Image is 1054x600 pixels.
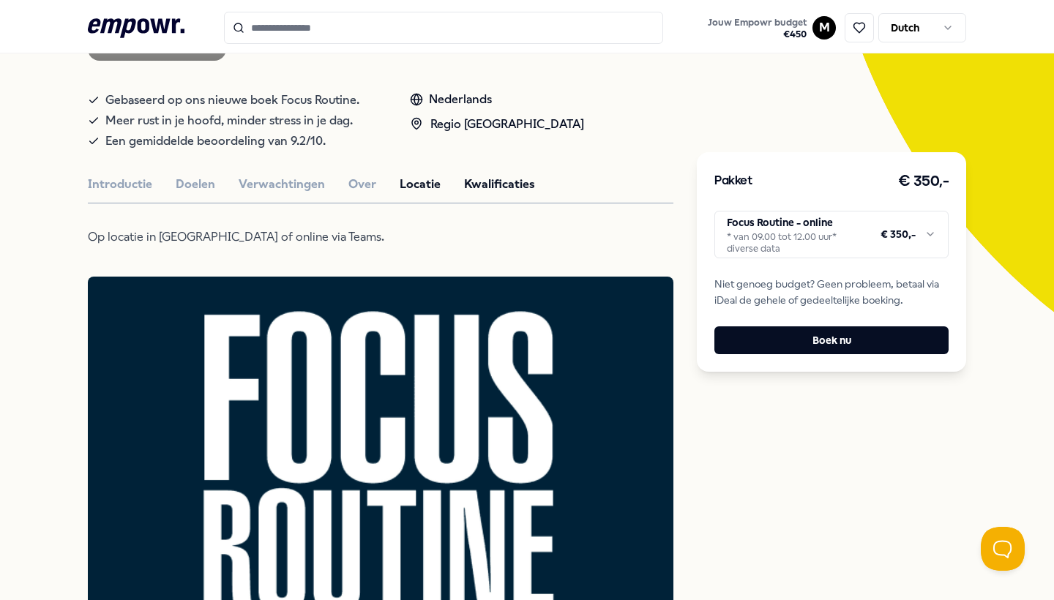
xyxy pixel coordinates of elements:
button: Boek nu [714,326,949,354]
input: Search for products, categories or subcategories [224,12,663,44]
span: Jouw Empowr budget [708,17,807,29]
button: M [812,16,836,40]
p: Op locatie in [GEOGRAPHIC_DATA] of online via Teams. [88,227,564,247]
button: Locatie [400,175,441,194]
div: Regio [GEOGRAPHIC_DATA] [410,115,584,134]
span: Een gemiddelde beoordeling van 9.2/10. [105,131,326,151]
span: Meer rust in je hoofd, minder stress in je dag. [105,110,353,131]
a: Jouw Empowr budget€450 [702,12,812,43]
button: Jouw Empowr budget€450 [705,14,810,43]
button: Doelen [176,175,215,194]
h3: Pakket [714,172,752,191]
button: Verwachtingen [239,175,325,194]
h3: € 350,- [898,170,949,193]
div: Nederlands [410,90,584,109]
span: Gebaseerd op ons nieuwe boek Focus Routine. [105,90,359,110]
button: Kwalificaties [464,175,535,194]
button: Introductie [88,175,152,194]
iframe: Help Scout Beacon - Open [981,527,1025,571]
span: Niet genoeg budget? Geen probleem, betaal via iDeal de gehele of gedeeltelijke boeking. [714,276,949,309]
button: Over [348,175,376,194]
span: € 450 [708,29,807,40]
